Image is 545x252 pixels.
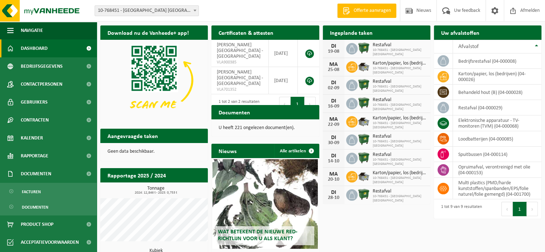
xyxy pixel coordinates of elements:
[326,104,341,109] div: 16-09
[434,25,487,39] h2: Uw afvalstoffen
[22,200,48,214] span: Documenten
[21,75,62,93] span: Contactpersonen
[107,149,201,154] p: Geen data beschikbaar.
[291,97,305,111] button: 1
[326,159,341,164] div: 14-10
[358,79,370,91] img: WB-1100-HPE-GN-01
[373,121,427,130] span: 10-768451 - [GEOGRAPHIC_DATA] [GEOGRAPHIC_DATA]
[211,25,281,39] h2: Certificaten & attesten
[373,134,427,139] span: Restafval
[22,185,41,199] span: Facturen
[279,97,291,111] button: Previous
[373,85,427,93] span: 10-768451 - [GEOGRAPHIC_DATA] [GEOGRAPHIC_DATA]
[219,125,312,130] p: U heeft 221 ongelezen document(en).
[326,141,341,146] div: 30-09
[358,97,370,109] img: WB-1100-HPE-GN-01
[373,66,427,75] span: 10-768451 - [GEOGRAPHIC_DATA] [GEOGRAPHIC_DATA]
[326,62,341,67] div: MA
[154,182,207,196] a: Bekijk rapportage
[326,67,341,72] div: 25-08
[212,159,318,249] a: Wat betekent de nieuwe RED-richtlijn voor u als klant?
[373,48,427,57] span: 10-768451 - [GEOGRAPHIC_DATA] [GEOGRAPHIC_DATA]
[358,133,370,146] img: WB-1100-HPE-GN-01
[104,191,208,195] span: 2024: 12,846 t - 2025: 0,753 t
[438,201,482,217] div: 1 tot 9 van 9 resultaten
[218,229,297,242] span: Wat betekent de nieuwe RED-richtlijn voor u als klant?
[358,170,370,182] img: WB-5000-GAL-GY-01
[211,144,244,158] h2: Nieuws
[21,93,48,111] span: Gebruikers
[100,168,173,182] h2: Rapportage 2025 / 2024
[269,67,298,94] td: [DATE]
[326,135,341,141] div: DI
[373,79,427,85] span: Restafval
[100,40,208,120] img: Download de VHEPlus App
[373,61,427,66] span: Karton/papier, los (bedrijven)
[358,188,370,200] img: WB-1100-HPE-GN-01
[352,7,393,14] span: Offerte aanvragen
[373,158,427,166] span: 10-768451 - [GEOGRAPHIC_DATA] [GEOGRAPHIC_DATA]
[453,162,541,178] td: opruimafval, verontreinigd met olie (04-000153)
[217,42,263,59] span: [PERSON_NAME] [GEOGRAPHIC_DATA] - [GEOGRAPHIC_DATA]
[21,39,48,57] span: Dashboard
[337,4,396,18] a: Offerte aanvragen
[326,117,341,122] div: MA
[274,144,319,158] a: Alle artikelen
[373,176,427,185] span: 10-768451 - [GEOGRAPHIC_DATA] [GEOGRAPHIC_DATA]
[104,186,208,195] h3: Tonnage
[21,129,43,147] span: Kalender
[358,42,370,54] img: WB-1100-HPE-GN-01
[326,177,341,182] div: 20-10
[326,80,341,86] div: DI
[326,190,341,195] div: DI
[358,152,370,164] img: WB-1100-HPE-GN-01
[305,97,316,111] button: Next
[21,215,53,233] span: Product Shop
[326,86,341,91] div: 02-09
[2,200,95,214] a: Documenten
[453,53,541,69] td: bedrijfsrestafval (04-000008)
[373,189,427,194] span: Restafval
[326,49,341,54] div: 19-08
[373,139,427,148] span: 10-768451 - [GEOGRAPHIC_DATA] [GEOGRAPHIC_DATA]
[453,178,541,199] td: multi plastics (PMD/harde kunststoffen/spanbanden/EPS/folie naturel/folie gemengd) (04-001700)
[358,115,370,127] img: WB-5000-GAL-GY-01
[269,40,298,67] td: [DATE]
[373,103,427,111] span: 10-768451 - [GEOGRAPHIC_DATA] [GEOGRAPHIC_DATA]
[21,57,63,75] span: Bedrijfsgegevens
[326,153,341,159] div: DI
[21,111,49,129] span: Contracten
[373,194,427,203] span: 10-768451 - [GEOGRAPHIC_DATA] [GEOGRAPHIC_DATA]
[373,170,427,176] span: Karton/papier, los (bedrijven)
[21,165,51,183] span: Documenten
[217,60,263,65] span: VLA900385
[21,22,43,39] span: Navigatie
[513,202,527,216] button: 1
[326,171,341,177] div: MA
[373,97,427,103] span: Restafval
[326,43,341,49] div: DI
[527,202,538,216] button: Next
[95,5,199,16] span: 10-768451 - GRIMME BELGIUM - ROESELARE
[453,69,541,85] td: karton/papier, los (bedrijven) (04-000026)
[323,25,380,39] h2: Ingeplande taken
[373,42,427,48] span: Restafval
[100,129,165,143] h2: Aangevraagde taken
[373,115,427,121] span: Karton/papier, los (bedrijven)
[453,100,541,115] td: restafval (04-000029)
[21,233,79,251] span: Acceptatievoorwaarden
[217,70,263,86] span: [PERSON_NAME] [GEOGRAPHIC_DATA] - [GEOGRAPHIC_DATA]
[211,105,257,119] h2: Documenten
[215,96,259,112] div: 1 tot 2 van 2 resultaten
[2,185,95,198] a: Facturen
[326,122,341,127] div: 22-09
[100,25,196,39] h2: Download nu de Vanheede+ app!
[453,115,541,131] td: elektronische apparatuur - TV-monitoren (TVM) (04-000068)
[453,147,541,162] td: spuitbussen (04-000114)
[217,87,263,92] span: VLA701352
[458,44,479,49] span: Afvalstof
[95,6,199,16] span: 10-768451 - GRIMME BELGIUM - ROESELARE
[373,152,427,158] span: Restafval
[326,98,341,104] div: DI
[358,60,370,72] img: WB-5000-GAL-GY-01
